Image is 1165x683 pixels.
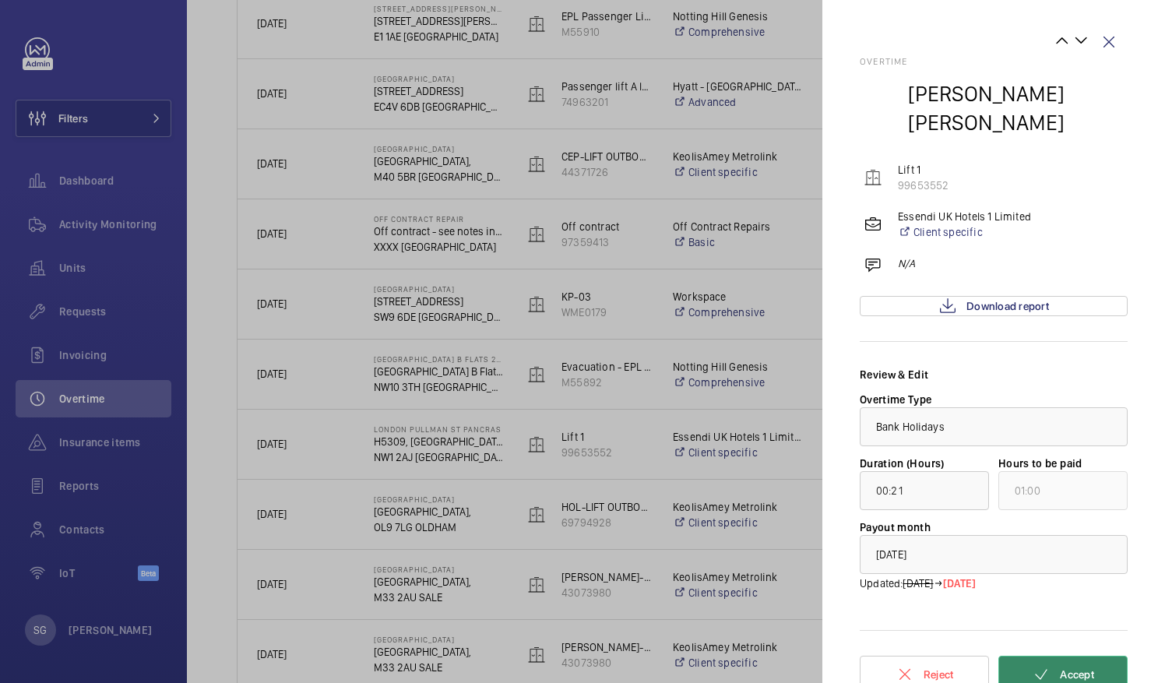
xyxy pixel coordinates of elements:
span: [DATE] [876,548,906,561]
label: Duration (Hours) [860,457,945,470]
div: Review & Edit [860,367,1128,382]
span: Bank Holidays [876,421,945,433]
h2: [PERSON_NAME] [PERSON_NAME] [908,79,1128,137]
del: [DATE] [903,576,933,591]
label: Overtime Type [860,393,932,406]
span: Updated: [860,576,903,591]
img: elevator.svg [864,168,882,187]
p: N/A [898,255,916,271]
span: Accept [1060,668,1094,681]
span: [DATE] [943,576,977,591]
input: undefined [998,471,1128,510]
p: 99653552 [898,178,949,193]
p: Lift 1 [898,162,949,178]
input: function l(){if(O(o),o.value===Rt)throw new qe(-950,!1);return o.value} [860,471,989,510]
span: Reject [924,668,954,681]
p: Essendi UK Hotels 1 Limited [898,209,1031,224]
label: Hours to be paid [998,457,1082,470]
span: Download report [966,300,1049,312]
h2: Overtime [860,56,1128,67]
label: Payout month [860,521,931,533]
a: Client specific [898,224,1031,240]
a: Download report [860,296,1128,316]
